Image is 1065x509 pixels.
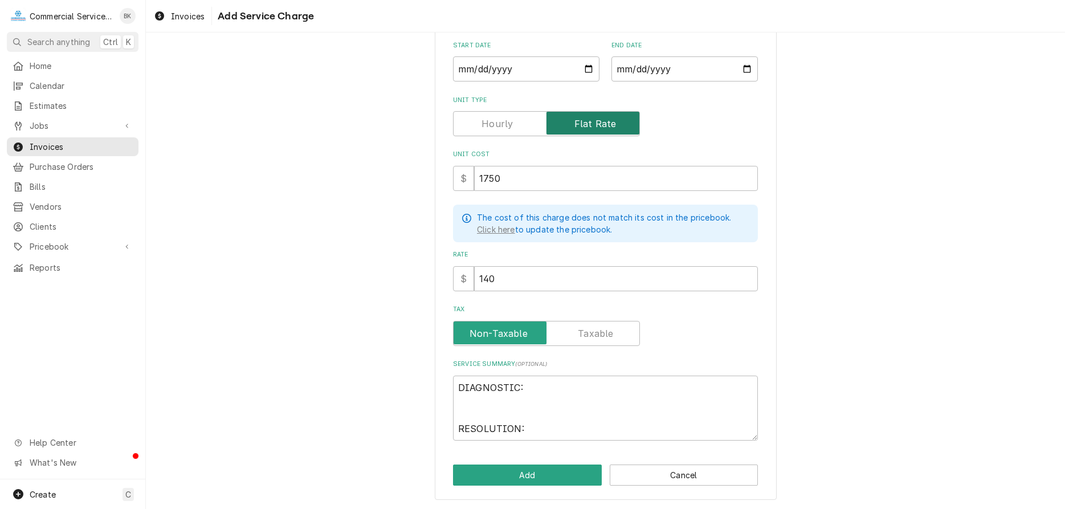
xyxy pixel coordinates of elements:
[453,166,474,191] div: $
[453,96,758,105] label: Unit Type
[7,56,138,75] a: Home
[30,457,132,469] span: What's New
[103,36,118,48] span: Ctrl
[7,177,138,196] a: Bills
[126,36,131,48] span: K
[120,8,136,24] div: Brian Key's Avatar
[120,8,136,24] div: BK
[7,453,138,472] a: Go to What's New
[27,36,90,48] span: Search anything
[453,150,758,190] div: Unit Cost
[10,8,26,24] div: C
[611,56,758,82] input: yyyy-mm-dd
[453,376,758,441] textarea: DIAGNOSTIC: RESOLUTION:
[453,41,599,82] div: Start Date
[7,197,138,216] a: Vendors
[7,116,138,135] a: Go to Jobs
[610,465,758,486] button: Cancel
[453,360,758,369] label: Service Summary
[515,361,547,367] span: ( optional )
[453,96,758,136] div: Unit Type
[30,181,133,193] span: Bills
[453,305,758,345] div: Tax
[453,250,758,291] div: [object Object]
[30,80,133,92] span: Calendar
[30,60,133,72] span: Home
[30,100,133,112] span: Estimates
[453,465,758,486] div: Button Group Row
[7,217,138,236] a: Clients
[30,120,116,132] span: Jobs
[30,241,116,253] span: Pricebook
[7,237,138,256] a: Go to Pricebook
[477,223,515,235] a: Click here
[214,9,314,24] span: Add Service Charge
[477,211,731,223] p: The cost of this charge does not match its cost in the pricebook.
[453,465,758,486] div: Button Group
[30,262,133,274] span: Reports
[125,488,131,500] span: C
[611,41,758,50] label: End Date
[30,437,132,449] span: Help Center
[611,41,758,82] div: End Date
[7,258,138,277] a: Reports
[171,10,205,22] span: Invoices
[7,137,138,156] a: Invoices
[477,225,612,234] span: to update the pricebook.
[7,76,138,95] a: Calendar
[7,32,138,52] button: Search anythingCtrlK
[30,161,133,173] span: Purchase Orders
[453,250,758,259] label: Rate
[30,490,56,499] span: Create
[453,266,474,291] div: $
[7,96,138,115] a: Estimates
[453,41,599,50] label: Start Date
[30,221,133,233] span: Clients
[30,10,113,22] div: Commercial Service Co.
[453,360,758,440] div: Service Summary
[7,157,138,176] a: Purchase Orders
[10,8,26,24] div: Commercial Service Co.'s Avatar
[30,141,133,153] span: Invoices
[453,305,758,314] label: Tax
[30,201,133,213] span: Vendors
[149,7,209,26] a: Invoices
[453,56,599,82] input: yyyy-mm-dd
[453,465,602,486] button: Add
[453,150,758,159] label: Unit Cost
[7,433,138,452] a: Go to Help Center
